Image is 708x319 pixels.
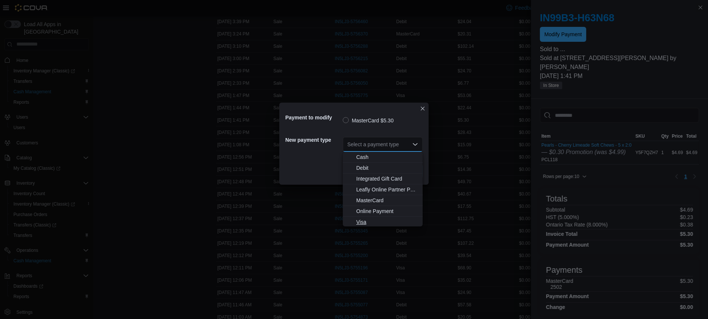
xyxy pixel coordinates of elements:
[343,152,423,163] button: Cash
[343,152,423,228] div: Choose from the following options
[343,173,423,184] button: Integrated Gift Card
[356,175,418,182] span: Integrated Gift Card
[418,104,427,113] button: Closes this modal window
[343,217,423,228] button: Visa
[356,153,418,161] span: Cash
[356,164,418,172] span: Debit
[347,140,348,149] input: Accessible screen reader label
[356,207,418,215] span: Online Payment
[356,197,418,204] span: MasterCard
[285,110,341,125] h5: Payment to modify
[285,132,341,147] h5: New payment type
[343,116,394,125] label: MasterCard $5.30
[356,186,418,193] span: Leafly Online Partner Payment
[343,163,423,173] button: Debit
[343,206,423,217] button: Online Payment
[343,195,423,206] button: MasterCard
[412,141,418,147] button: Close list of options
[343,184,423,195] button: Leafly Online Partner Payment
[356,218,418,226] span: Visa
